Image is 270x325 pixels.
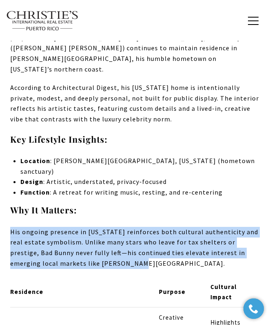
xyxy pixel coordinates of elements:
p: According to Architectural Digest, his [US_STATE] home is intentionally private, modest, and deep... [10,83,260,124]
strong: Location [20,157,50,165]
th: Cultural Impact [204,277,260,307]
strong: Why It Matters: [10,204,77,215]
li: : A retreat for writing music, resting, and re-centering [20,187,260,198]
button: button [243,9,264,33]
li: : [PERSON_NAME][GEOGRAPHIC_DATA], [US_STATE] (hometown sanctuary) [20,156,260,177]
strong: Function [20,188,50,196]
th: Residence [10,277,152,307]
strong: Design [20,177,43,186]
li: : Artistic, understated, privacy-focused [20,177,260,187]
p: His ongoing presence in [US_STATE] reinforces both cultural authenticity and real estate symbolis... [10,227,260,269]
img: Christie's International Real Estate text transparent background [6,11,79,31]
th: Purpose [152,277,204,307]
p: A common question fans and real estate watchers ask is: "Does Bad Bunny live in [US_STATE]?" The ... [10,12,260,75]
strong: Key Lifestyle Insights: [10,133,107,145]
